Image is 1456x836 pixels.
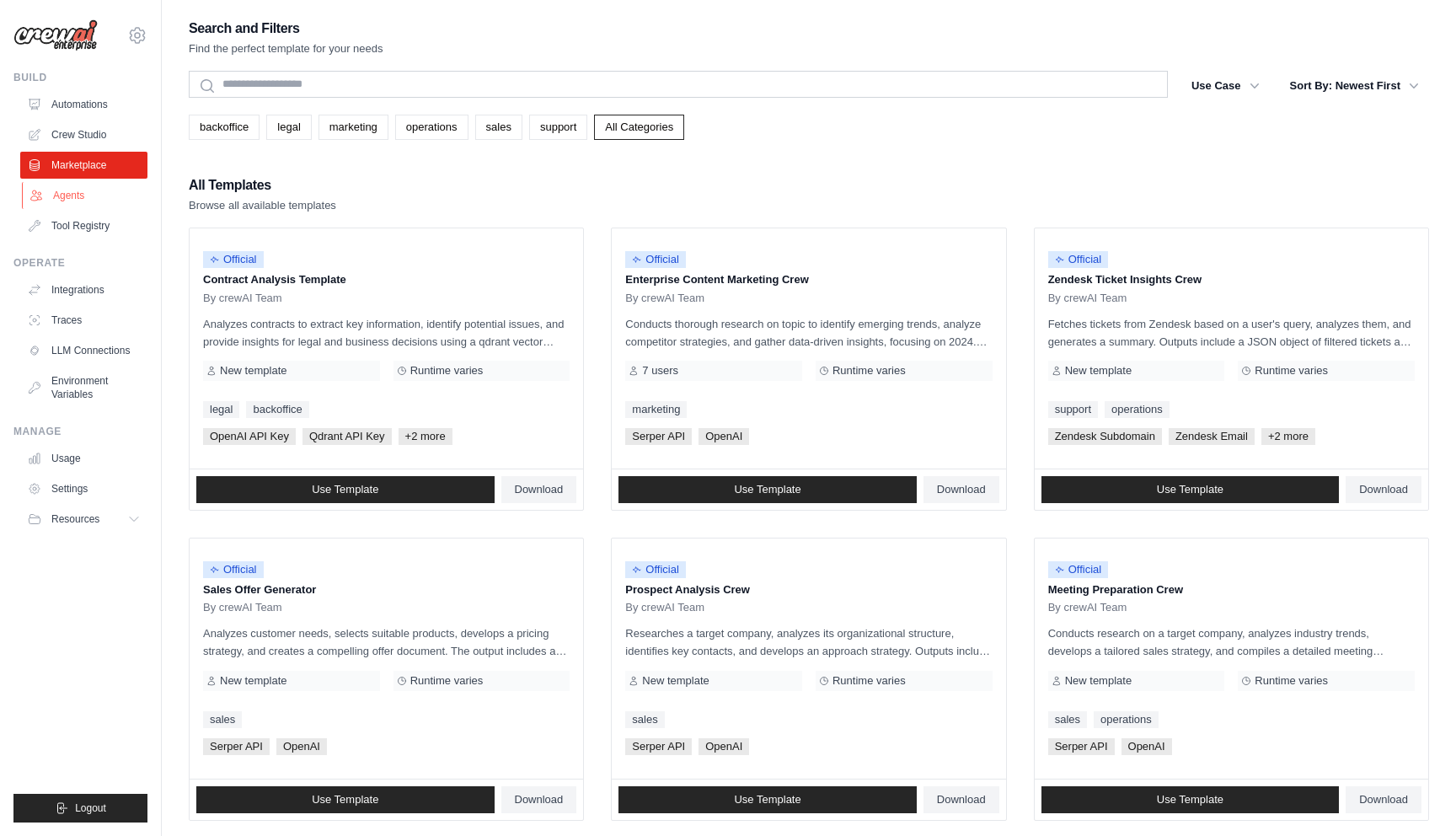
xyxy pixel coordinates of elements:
[203,428,296,445] span: OpenAI API Key
[20,367,147,408] a: Environment Variables
[1048,581,1415,598] p: Meeting Preparation Crew
[923,786,999,813] a: Download
[13,19,98,51] img: Logo
[20,121,147,148] a: Crew Studio
[203,601,282,614] span: By crewAI Team
[203,738,270,755] span: Serper API
[1346,786,1421,813] a: Download
[189,174,336,197] h2: All Templates
[220,674,286,688] span: New template
[75,801,106,815] span: Logout
[625,561,686,578] span: Official
[937,793,986,807] span: Download
[203,292,282,305] span: By crewAI Team
[246,401,308,418] a: backoffice
[203,561,264,578] span: Official
[1346,476,1421,503] a: Download
[196,786,495,813] a: Use Template
[20,337,147,364] a: LLM Connections
[189,40,383,57] p: Find the perfect template for your needs
[832,674,906,688] span: Runtime varies
[203,401,239,418] a: legal
[1157,483,1223,496] span: Use Template
[625,601,704,614] span: By crewAI Team
[203,711,242,728] a: sales
[395,115,468,140] a: operations
[189,115,260,140] a: backoffice
[20,91,147,118] a: Automations
[625,251,686,268] span: Official
[1157,793,1223,807] span: Use Template
[1359,483,1408,496] span: Download
[302,428,392,445] span: Qdrant API Key
[1359,793,1408,807] span: Download
[923,476,999,503] a: Download
[625,624,992,660] p: Researches a target company, analyzes its organizational structure, identifies key contacts, and ...
[13,256,147,270] div: Operate
[1048,738,1115,755] span: Serper API
[515,483,564,496] span: Download
[1105,401,1170,418] a: operations
[625,711,664,728] a: sales
[699,428,749,445] span: OpenAI
[189,17,383,40] h2: Search and Filters
[734,793,800,807] span: Use Template
[625,401,687,418] a: marketing
[937,483,986,496] span: Download
[832,364,906,378] span: Runtime varies
[203,624,570,660] p: Analyzes customer needs, selects suitable products, develops a pricing strategy, and creates a co...
[1255,674,1328,688] span: Runtime varies
[13,425,147,438] div: Manage
[203,315,570,351] p: Analyzes contracts to extract key information, identify potential issues, and provide insights fo...
[1121,738,1172,755] span: OpenAI
[20,307,147,334] a: Traces
[618,476,917,503] a: Use Template
[1048,711,1087,728] a: sales
[625,581,992,598] p: Prospect Analysis Crew
[625,738,692,755] span: Serper API
[318,115,388,140] a: marketing
[1048,271,1415,288] p: Zendesk Ticket Insights Crew
[20,276,147,303] a: Integrations
[203,251,264,268] span: Official
[1048,428,1162,445] span: Zendesk Subdomain
[1048,561,1109,578] span: Official
[1181,71,1270,101] button: Use Case
[1048,401,1098,418] a: support
[220,364,286,378] span: New template
[625,271,992,288] p: Enterprise Content Marketing Crew
[13,794,147,823] button: Logout
[196,476,495,503] a: Use Template
[699,738,749,755] span: OpenAI
[515,793,564,807] span: Download
[475,115,522,140] a: sales
[501,786,577,813] a: Download
[1041,786,1340,813] a: Use Template
[399,428,452,445] span: +2 more
[203,271,570,288] p: Contract Analysis Template
[312,483,378,496] span: Use Template
[1255,364,1328,378] span: Runtime varies
[1048,292,1127,305] span: By crewAI Team
[410,364,484,378] span: Runtime varies
[1094,711,1159,728] a: operations
[189,197,336,214] p: Browse all available templates
[618,786,917,813] a: Use Template
[20,445,147,472] a: Usage
[594,115,684,140] a: All Categories
[22,182,149,209] a: Agents
[410,674,484,688] span: Runtime varies
[1261,428,1315,445] span: +2 more
[13,71,147,84] div: Build
[51,512,99,526] span: Resources
[1065,674,1132,688] span: New template
[529,115,587,140] a: support
[625,315,992,351] p: Conducts thorough research on topic to identify emerging trends, analyze competitor strategies, a...
[1048,624,1415,660] p: Conducts research on a target company, analyzes industry trends, develops a tailored sales strate...
[20,152,147,179] a: Marketplace
[20,506,147,533] button: Resources
[1280,71,1429,101] button: Sort By: Newest First
[203,581,570,598] p: Sales Offer Generator
[734,483,800,496] span: Use Template
[1048,601,1127,614] span: By crewAI Team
